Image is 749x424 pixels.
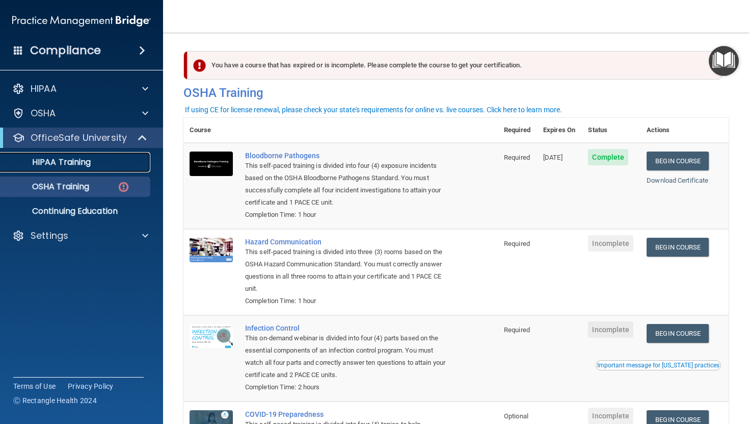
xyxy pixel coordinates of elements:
[68,381,114,391] a: Privacy Policy
[504,240,530,247] span: Required
[504,412,528,420] span: Optional
[245,295,447,307] div: Completion Time: 1 hour
[193,59,206,72] img: exclamation-circle-solid-danger.72ef9ffc.png
[185,106,562,113] div: If using CE for license renewal, please check your state's requirements for online vs. live cours...
[647,324,709,343] a: Begin Course
[647,177,708,184] a: Download Certificate
[188,51,722,80] div: You have a course that has expired or is incomplete. Please complete the course to get your certi...
[640,118,729,143] th: Actions
[31,132,127,144] p: OfficeSafe University
[245,238,447,246] a: Hazard Communication
[31,230,68,242] p: Settings
[597,362,719,368] div: Important message for [US_STATE] practices
[647,238,709,257] a: Begin Course
[12,83,148,95] a: HIPAA
[12,132,148,144] a: OfficeSafe University
[245,152,447,160] a: Bloodborne Pathogens
[12,107,148,119] a: OSHA
[31,107,56,119] p: OSHA
[7,206,146,216] p: Continuing Education
[13,395,97,406] span: Ⓒ Rectangle Health 2024
[588,321,633,338] span: Incomplete
[12,11,151,31] img: PMB logo
[504,154,530,161] span: Required
[588,408,633,424] span: Incomplete
[498,118,537,143] th: Required
[245,410,447,418] a: COVID-19 Preparedness
[117,181,130,193] img: danger-circle.6113f641.png
[183,118,239,143] th: Course
[596,360,721,370] button: Read this if you are a dental practitioner in the state of CA
[245,381,447,393] div: Completion Time: 2 hours
[12,230,148,242] a: Settings
[31,83,57,95] p: HIPAA
[647,152,709,170] a: Begin Course
[709,46,739,76] button: Open Resource Center
[582,118,640,143] th: Status
[588,235,633,252] span: Incomplete
[504,326,530,334] span: Required
[30,43,101,58] h4: Compliance
[588,149,628,165] span: Complete
[245,209,447,221] div: Completion Time: 1 hour
[543,154,563,161] span: [DATE]
[245,246,447,295] div: This self-paced training is divided into three (3) rooms based on the OSHA Hazard Communication S...
[245,160,447,209] div: This self-paced training is divided into four (4) exposure incidents based on the OSHA Bloodborne...
[13,381,56,391] a: Terms of Use
[245,332,447,381] div: This on-demand webinar is divided into four (4) parts based on the essential components of an inf...
[7,182,89,192] p: OSHA Training
[183,105,564,115] button: If using CE for license renewal, please check your state's requirements for online vs. live cours...
[245,324,447,332] a: Infection Control
[183,86,729,100] h4: OSHA Training
[7,157,91,167] p: HIPAA Training
[698,354,737,392] iframe: Drift Widget Chat Controller
[537,118,582,143] th: Expires On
